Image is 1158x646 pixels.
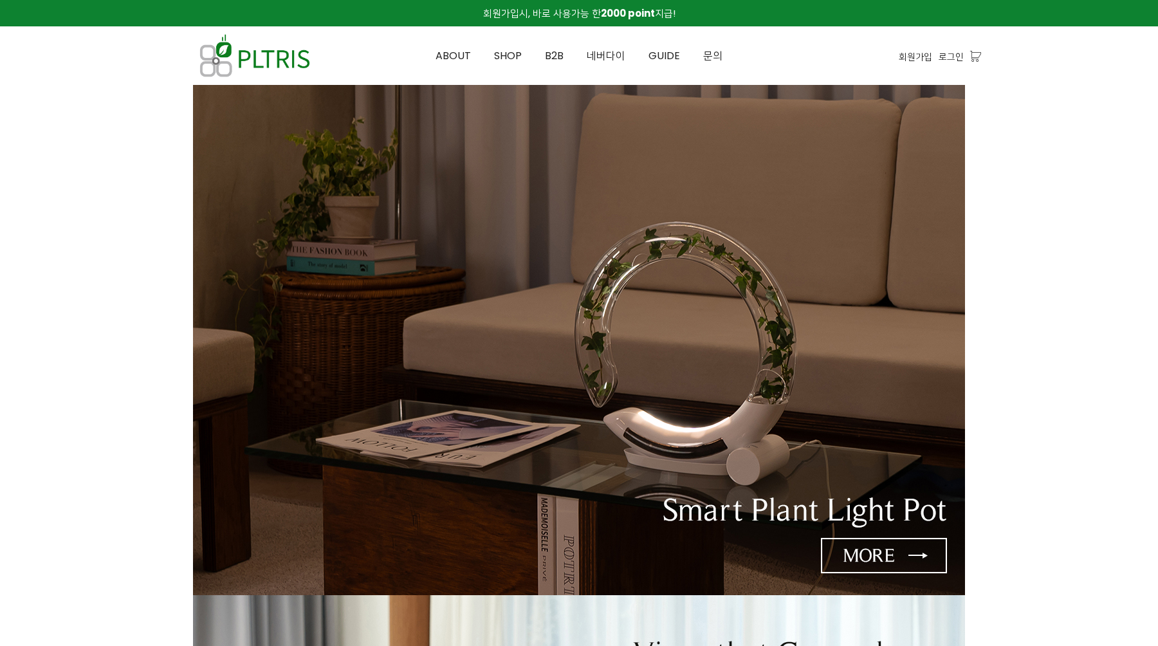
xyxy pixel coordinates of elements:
[483,6,675,20] span: 회원가입시, 바로 사용가능 한 지급!
[436,48,471,63] span: ABOUT
[703,48,722,63] span: 문의
[637,27,692,85] a: GUIDE
[648,48,680,63] span: GUIDE
[899,50,932,64] a: 회원가입
[939,50,964,64] a: 로그인
[601,6,655,20] strong: 2000 point
[424,27,482,85] a: ABOUT
[545,48,564,63] span: B2B
[692,27,734,85] a: 문의
[482,27,533,85] a: SHOP
[587,48,625,63] span: 네버다이
[575,27,637,85] a: 네버다이
[533,27,575,85] a: B2B
[494,48,522,63] span: SHOP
